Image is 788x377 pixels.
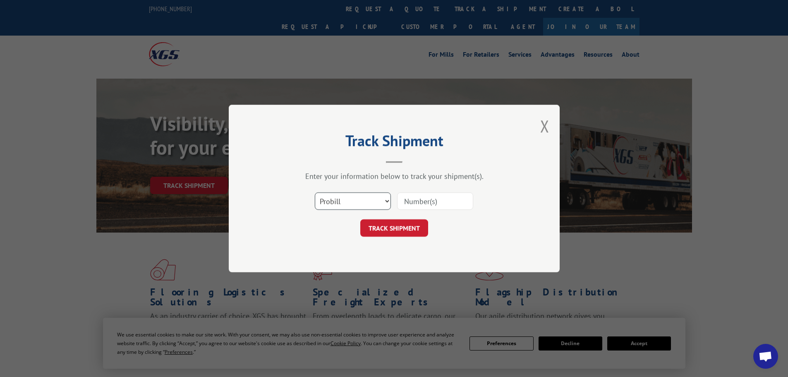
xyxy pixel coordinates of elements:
[397,192,473,210] input: Number(s)
[753,344,778,369] div: Open chat
[360,219,428,237] button: TRACK SHIPMENT
[270,171,518,181] div: Enter your information below to track your shipment(s).
[270,135,518,151] h2: Track Shipment
[540,115,549,137] button: Close modal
